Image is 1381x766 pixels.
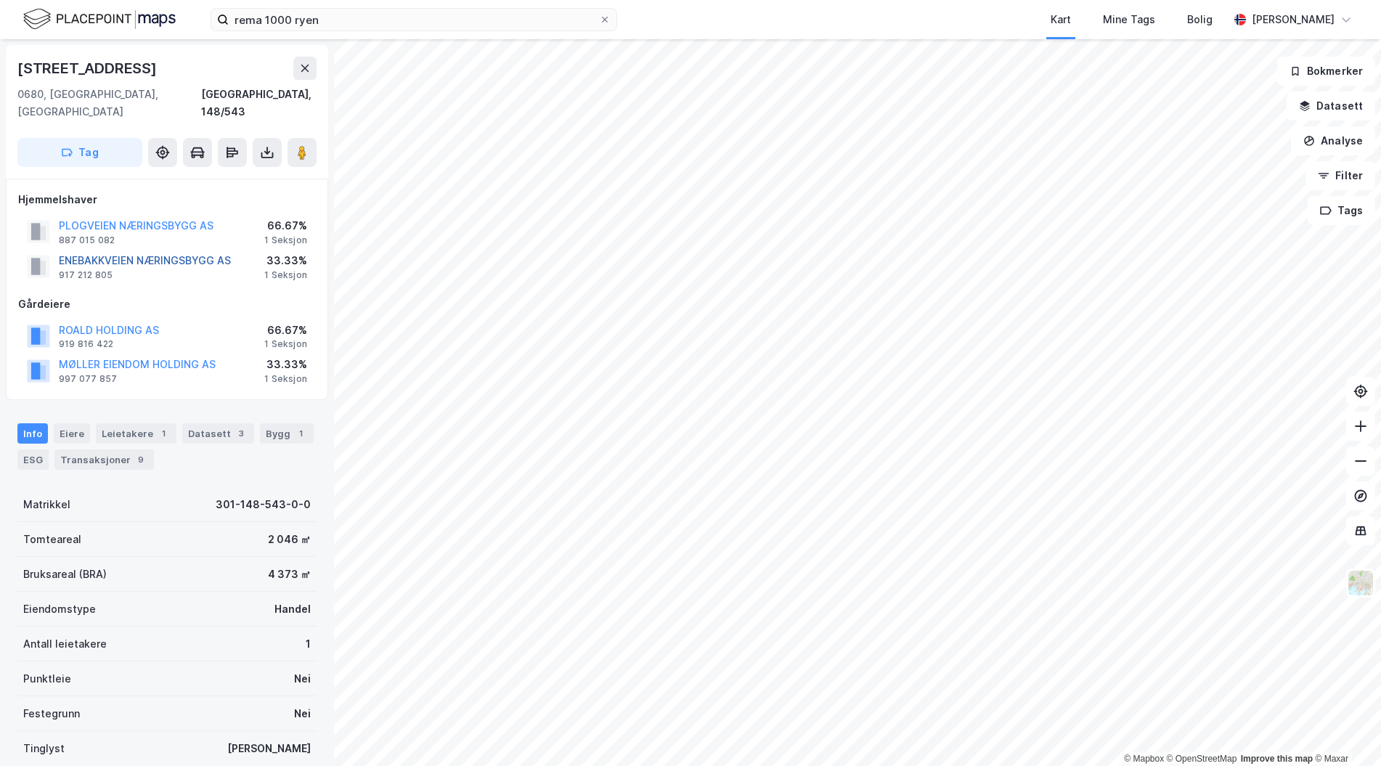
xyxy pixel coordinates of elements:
div: 2 046 ㎡ [268,531,311,548]
div: 9 [134,452,148,467]
div: 1 [306,635,311,653]
div: 997 077 857 [59,373,117,385]
div: 887 015 082 [59,235,115,246]
iframe: Chat Widget [1308,696,1381,766]
div: 1 Seksjon [264,235,307,246]
button: Datasett [1287,91,1375,121]
div: Kart [1051,11,1071,28]
img: logo.f888ab2527a4732fd821a326f86c7f29.svg [23,7,176,32]
div: Bruksareal (BRA) [23,566,107,583]
div: 919 816 422 [59,338,113,350]
div: [PERSON_NAME] [1252,11,1335,28]
div: 4 373 ㎡ [268,566,311,583]
div: 33.33% [264,356,307,373]
div: 0680, [GEOGRAPHIC_DATA], [GEOGRAPHIC_DATA] [17,86,201,121]
div: Bolig [1187,11,1213,28]
div: 917 212 805 [59,269,113,281]
div: Info [17,423,48,444]
a: Improve this map [1241,754,1313,764]
div: Datasett [182,423,254,444]
div: Mine Tags [1103,11,1155,28]
a: Mapbox [1124,754,1164,764]
div: Gårdeiere [18,296,316,313]
div: Bygg [260,423,314,444]
div: 3 [234,426,248,441]
div: [PERSON_NAME] [227,740,311,757]
div: 301-148-543-0-0 [216,496,311,513]
a: OpenStreetMap [1167,754,1237,764]
div: [STREET_ADDRESS] [17,57,160,80]
div: Matrikkel [23,496,70,513]
div: Leietakere [96,423,176,444]
div: Festegrunn [23,705,80,722]
div: Tinglyst [23,740,65,757]
div: Antall leietakere [23,635,107,653]
div: Nei [294,705,311,722]
div: Transaksjoner [54,449,154,470]
div: 1 [293,426,308,441]
div: Tomteareal [23,531,81,548]
button: Tags [1308,196,1375,225]
button: Filter [1305,161,1375,190]
button: Tag [17,138,142,167]
div: 1 Seksjon [264,269,307,281]
div: 66.67% [264,217,307,235]
div: 33.33% [264,252,307,269]
button: Analyse [1291,126,1375,155]
input: Søk på adresse, matrikkel, gårdeiere, leietakere eller personer [229,9,599,30]
div: [GEOGRAPHIC_DATA], 148/543 [201,86,317,121]
div: 66.67% [264,322,307,339]
div: Handel [274,600,311,618]
div: 1 Seksjon [264,373,307,385]
img: Z [1347,569,1374,597]
div: 1 [156,426,171,441]
div: Nei [294,670,311,688]
div: Eiere [54,423,90,444]
button: Bokmerker [1277,57,1375,86]
div: Eiendomstype [23,600,96,618]
div: Punktleie [23,670,71,688]
div: 1 Seksjon [264,338,307,350]
div: Hjemmelshaver [18,191,316,208]
div: ESG [17,449,49,470]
